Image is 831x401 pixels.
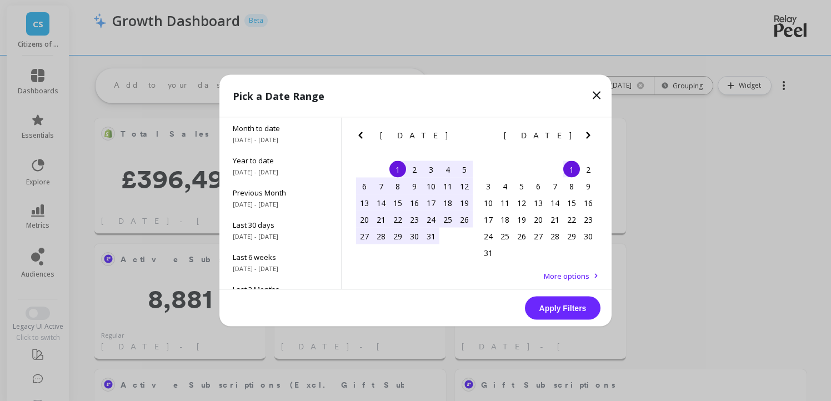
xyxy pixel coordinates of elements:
[497,211,513,228] div: Choose Monday, August 18th, 2025
[480,244,497,261] div: Choose Sunday, August 31st, 2025
[547,178,563,194] div: Choose Thursday, August 7th, 2025
[31,18,54,27] div: v 4.0.25
[354,129,372,147] button: Previous Month
[439,161,456,178] div: Choose Friday, July 4th, 2025
[497,194,513,211] div: Choose Monday, August 11th, 2025
[478,129,495,147] button: Previous Month
[406,178,423,194] div: Choose Wednesday, July 9th, 2025
[233,220,328,230] span: Last 30 days
[530,228,547,244] div: Choose Wednesday, August 27th, 2025
[580,194,597,211] div: Choose Saturday, August 16th, 2025
[563,178,580,194] div: Choose Friday, August 8th, 2025
[530,194,547,211] div: Choose Wednesday, August 13th, 2025
[389,194,406,211] div: Choose Tuesday, July 15th, 2025
[233,232,328,241] span: [DATE] - [DATE]
[439,211,456,228] div: Choose Friday, July 25th, 2025
[233,123,328,133] span: Month to date
[547,194,563,211] div: Choose Thursday, August 14th, 2025
[389,228,406,244] div: Choose Tuesday, July 29th, 2025
[356,161,473,244] div: month 2025-07
[423,161,439,178] div: Choose Thursday, July 3rd, 2025
[439,194,456,211] div: Choose Friday, July 18th, 2025
[423,178,439,194] div: Choose Thursday, July 10th, 2025
[580,161,597,178] div: Choose Saturday, August 2nd, 2025
[513,194,530,211] div: Choose Tuesday, August 12th, 2025
[580,228,597,244] div: Choose Saturday, August 30th, 2025
[406,211,423,228] div: Choose Wednesday, July 23rd, 2025
[233,200,328,209] span: [DATE] - [DATE]
[480,228,497,244] div: Choose Sunday, August 24th, 2025
[480,194,497,211] div: Choose Sunday, August 10th, 2025
[406,161,423,178] div: Choose Wednesday, July 2nd, 2025
[233,168,328,177] span: [DATE] - [DATE]
[423,228,439,244] div: Choose Thursday, July 31st, 2025
[544,271,589,281] span: More options
[233,136,328,144] span: [DATE] - [DATE]
[530,178,547,194] div: Choose Wednesday, August 6th, 2025
[563,211,580,228] div: Choose Friday, August 22nd, 2025
[233,88,324,104] p: Pick a Date Range
[582,129,599,147] button: Next Month
[233,156,328,166] span: Year to date
[29,29,122,38] div: Domain: [DOMAIN_NAME]
[373,211,389,228] div: Choose Monday, July 21st, 2025
[389,211,406,228] div: Choose Tuesday, July 22nd, 2025
[456,211,473,228] div: Choose Saturday, July 26th, 2025
[18,29,27,38] img: website_grey.svg
[456,194,473,211] div: Choose Saturday, July 19th, 2025
[389,178,406,194] div: Choose Tuesday, July 8th, 2025
[233,252,328,262] span: Last 6 weeks
[497,228,513,244] div: Choose Monday, August 25th, 2025
[513,178,530,194] div: Choose Tuesday, August 5th, 2025
[563,228,580,244] div: Choose Friday, August 29th, 2025
[423,211,439,228] div: Choose Thursday, July 24th, 2025
[563,194,580,211] div: Choose Friday, August 15th, 2025
[233,264,328,273] span: [DATE] - [DATE]
[123,66,187,73] div: Keywords by Traffic
[42,66,99,73] div: Domain Overview
[356,194,373,211] div: Choose Sunday, July 13th, 2025
[373,228,389,244] div: Choose Monday, July 28th, 2025
[480,178,497,194] div: Choose Sunday, August 3rd, 2025
[513,228,530,244] div: Choose Tuesday, August 26th, 2025
[439,178,456,194] div: Choose Friday, July 11th, 2025
[111,64,119,73] img: tab_keywords_by_traffic_grey.svg
[406,228,423,244] div: Choose Wednesday, July 30th, 2025
[356,228,373,244] div: Choose Sunday, July 27th, 2025
[480,211,497,228] div: Choose Sunday, August 17th, 2025
[504,131,573,140] span: [DATE]
[513,211,530,228] div: Choose Tuesday, August 19th, 2025
[18,18,27,27] img: logo_orange.svg
[547,211,563,228] div: Choose Thursday, August 21st, 2025
[480,161,597,261] div: month 2025-08
[233,188,328,198] span: Previous Month
[356,211,373,228] div: Choose Sunday, July 20th, 2025
[373,194,389,211] div: Choose Monday, July 14th, 2025
[30,64,39,73] img: tab_domain_overview_orange.svg
[456,178,473,194] div: Choose Saturday, July 12th, 2025
[580,178,597,194] div: Choose Saturday, August 9th, 2025
[423,194,439,211] div: Choose Thursday, July 17th, 2025
[356,178,373,194] div: Choose Sunday, July 6th, 2025
[458,129,475,147] button: Next Month
[525,297,600,320] button: Apply Filters
[406,194,423,211] div: Choose Wednesday, July 16th, 2025
[373,178,389,194] div: Choose Monday, July 7th, 2025
[456,161,473,178] div: Choose Saturday, July 5th, 2025
[380,131,449,140] span: [DATE]
[547,228,563,244] div: Choose Thursday, August 28th, 2025
[530,211,547,228] div: Choose Wednesday, August 20th, 2025
[497,178,513,194] div: Choose Monday, August 4th, 2025
[233,284,328,294] span: Last 3 Months
[580,211,597,228] div: Choose Saturday, August 23rd, 2025
[563,161,580,178] div: Choose Friday, August 1st, 2025
[389,161,406,178] div: Choose Tuesday, July 1st, 2025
